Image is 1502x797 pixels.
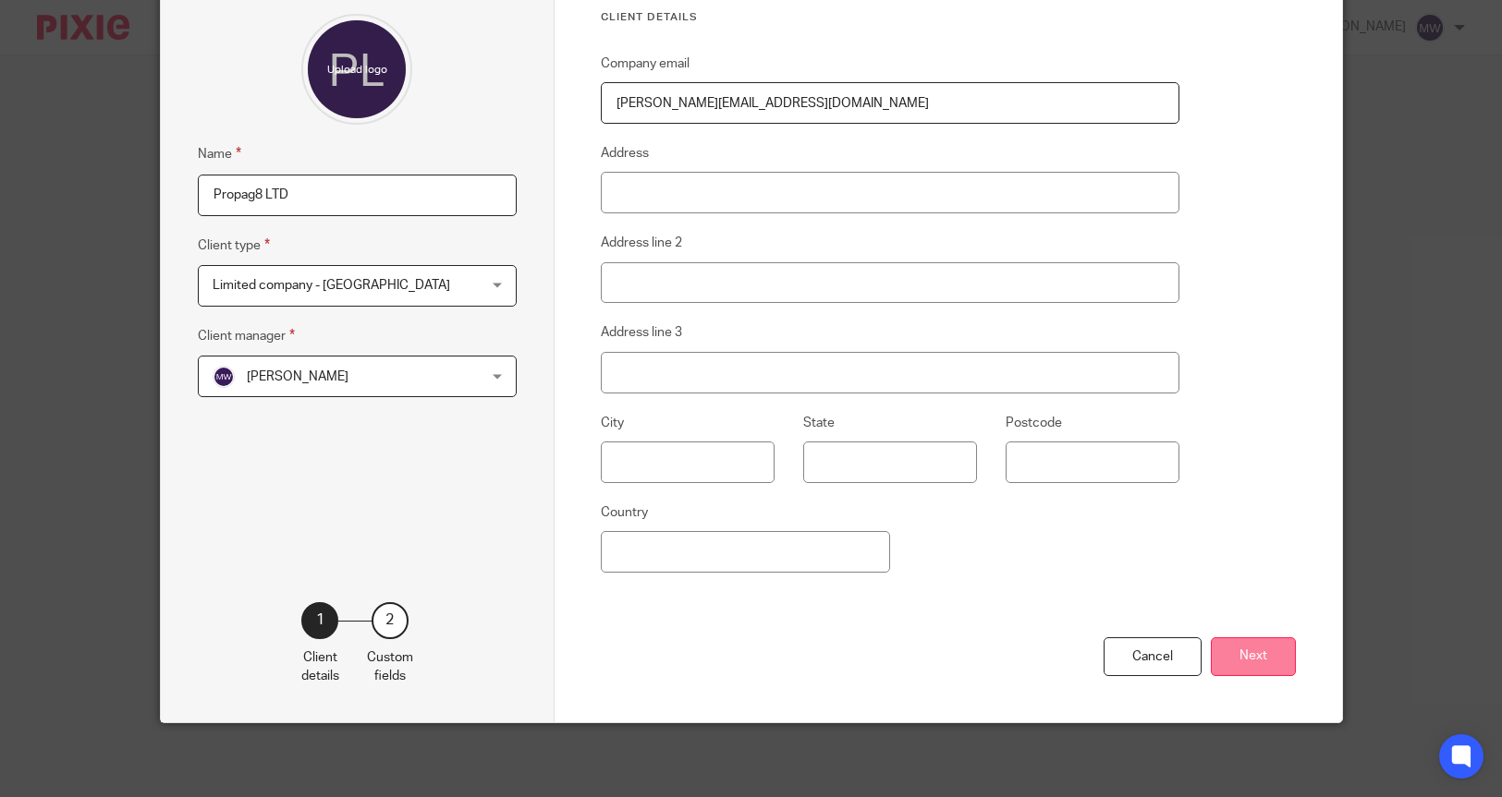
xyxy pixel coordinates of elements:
[367,648,413,686] p: Custom fields
[213,279,450,292] span: Limited company - [GEOGRAPHIC_DATA]
[601,234,682,252] label: Address line 2
[1104,637,1202,677] div: Cancel
[372,602,409,639] div: 2
[198,325,295,346] label: Client manager
[1006,414,1062,432] label: Postcode
[601,323,682,342] label: Address line 3
[601,503,648,522] label: Country
[803,414,835,432] label: State
[198,143,241,164] label: Name
[601,144,649,163] label: Address
[1211,637,1296,677] button: Next
[601,10,1180,25] h3: Client details
[301,648,339,686] p: Client details
[247,370,348,383] span: [PERSON_NAME]
[213,366,235,388] img: svg%3E
[601,414,624,432] label: City
[601,54,690,73] label: Company email
[301,602,338,639] div: 1
[198,235,270,256] label: Client type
